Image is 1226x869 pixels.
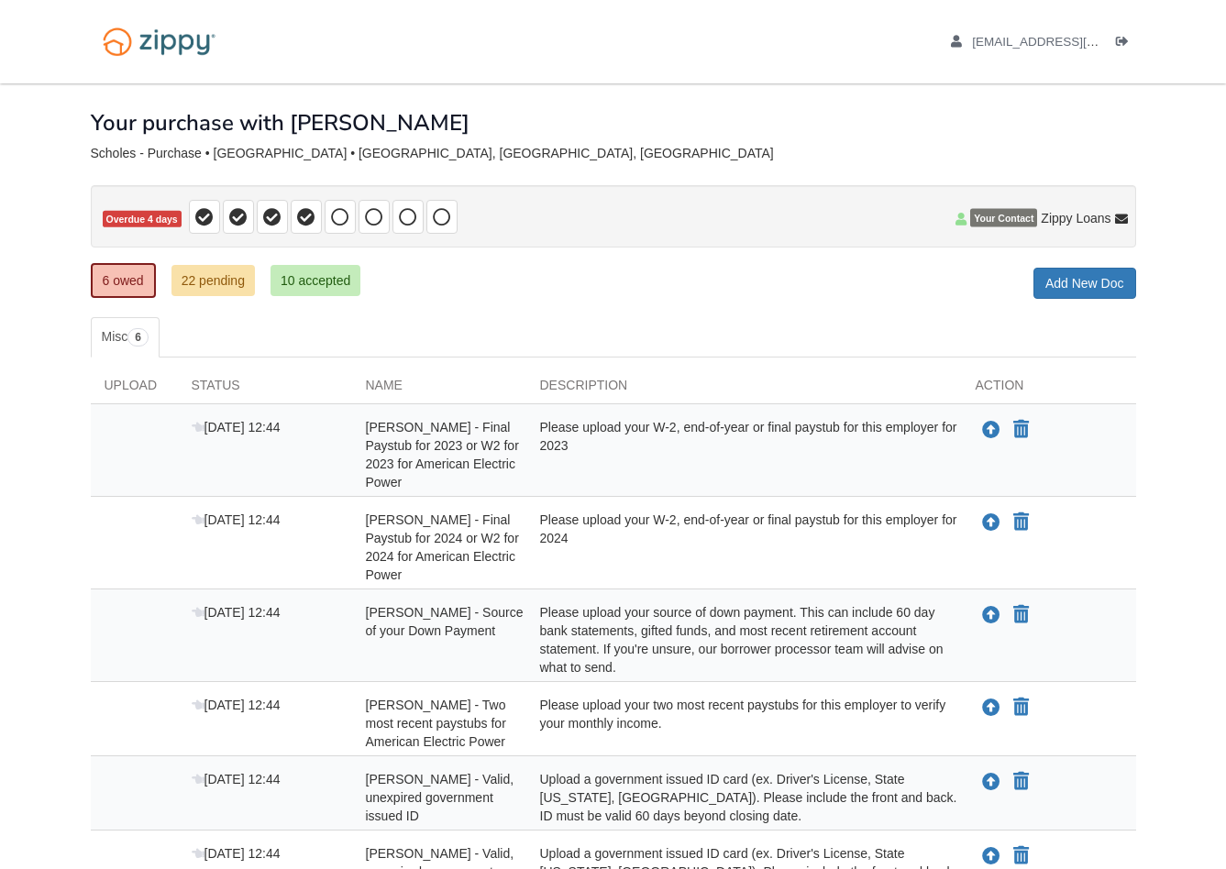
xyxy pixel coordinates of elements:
[271,265,360,296] a: 10 accepted
[980,770,1002,794] button: Upload Gregory Scholes - Valid, unexpired government issued ID
[526,696,962,751] div: Please upload your two most recent paystubs for this employer to verify your monthly income.
[980,844,1002,868] button: Upload Kassandra Scholes - Valid, unexpired government issued ID
[192,846,281,861] span: [DATE] 12:44
[1116,35,1136,53] a: Log out
[1011,697,1031,719] button: Declare Gregory Scholes - Two most recent paystubs for American Electric Power not applicable
[103,211,182,228] span: Overdue 4 days
[352,376,526,403] div: Name
[366,772,514,823] span: [PERSON_NAME] - Valid, unexpired government issued ID
[526,603,962,676] div: Please upload your source of down payment. This can include 60 day bank statements, gifted funds,...
[192,420,281,434] span: [DATE] 12:44
[127,328,149,346] span: 6
[91,18,227,65] img: Logo
[526,376,962,403] div: Description
[91,111,469,135] h1: Your purchase with [PERSON_NAME]
[1011,511,1031,533] button: Declare Gregory Scholes - Final Paystub for 2024 or W2 for 2024 for American Electric Power not a...
[970,209,1037,227] span: Your Contact
[980,511,1002,534] button: Upload Gregory Scholes - Final Paystub for 2024 or W2 for 2024 for American Electric Power
[366,605,524,638] span: [PERSON_NAME] - Source of your Down Payment
[366,420,519,489] span: [PERSON_NAME] - Final Paystub for 2023 or W2 for 2023 for American Electric Power
[366,512,519,582] span: [PERSON_NAME] - Final Paystub for 2024 or W2 for 2024 for American Electric Power
[1011,771,1031,793] button: Declare Gregory Scholes - Valid, unexpired government issued ID not applicable
[980,418,1002,442] button: Upload Gregory Scholes - Final Paystub for 2023 or W2 for 2023 for American Electric Power
[1033,268,1136,299] a: Add New Doc
[192,605,281,620] span: [DATE] 12:44
[962,376,1136,403] div: Action
[91,146,1136,161] div: Scholes - Purchase • [GEOGRAPHIC_DATA] • [GEOGRAPHIC_DATA], [GEOGRAPHIC_DATA], [GEOGRAPHIC_DATA]
[526,511,962,584] div: Please upload your W-2, end-of-year or final paystub for this employer for 2024
[526,770,962,825] div: Upload a government issued ID card (ex. Driver's License, State [US_STATE], [GEOGRAPHIC_DATA]). P...
[192,512,281,527] span: [DATE] 12:44
[91,317,160,357] a: Misc
[178,376,352,403] div: Status
[1011,845,1031,867] button: Declare Kassandra Scholes - Valid, unexpired government issued ID not applicable
[1041,209,1110,227] span: Zippy Loans
[366,698,506,749] span: [PERSON_NAME] - Two most recent paystubs for American Electric Power
[951,35,1183,53] a: edit profile
[171,265,255,296] a: 22 pending
[980,603,1002,627] button: Upload Gregory Scholes - Source of your Down Payment
[1011,604,1031,626] button: Declare Gregory Scholes - Source of your Down Payment not applicable
[192,772,281,786] span: [DATE] 12:44
[972,35,1182,49] span: gscholes@me.com
[192,698,281,712] span: [DATE] 12:44
[91,263,156,298] a: 6 owed
[91,376,178,403] div: Upload
[1011,419,1031,441] button: Declare Gregory Scholes - Final Paystub for 2023 or W2 for 2023 for American Electric Power not a...
[526,418,962,491] div: Please upload your W-2, end-of-year or final paystub for this employer for 2023
[980,696,1002,720] button: Upload Gregory Scholes - Two most recent paystubs for American Electric Power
